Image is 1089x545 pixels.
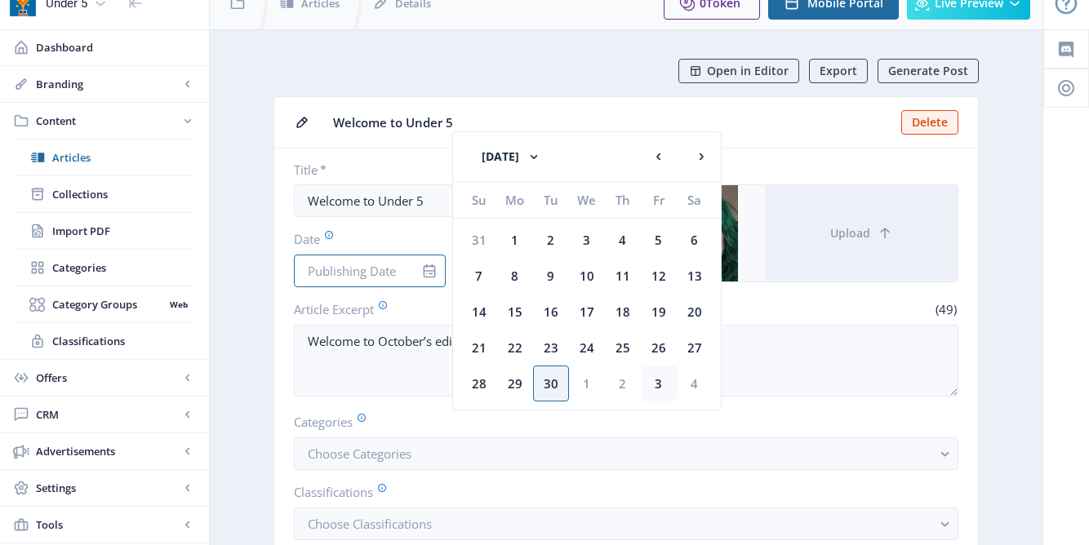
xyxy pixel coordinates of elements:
div: 30 [533,366,569,401]
span: (49) [933,301,958,317]
div: We [569,182,605,218]
span: Dashboard [36,39,196,55]
div: 21 [461,330,497,366]
span: Branding [36,76,180,92]
a: Classifications [16,323,193,359]
div: Mo [497,182,533,218]
div: Fr [641,182,677,218]
div: 3 [641,366,677,401]
a: Categories [16,250,193,286]
div: 1 [569,366,605,401]
div: 24 [569,330,605,366]
div: 19 [641,294,677,330]
a: Category GroupsWeb [16,286,193,322]
div: 13 [677,258,713,294]
span: Category Groups [52,296,164,312]
span: Choose Categories [308,445,411,462]
div: 28 [461,366,497,401]
div: 9 [533,258,569,294]
div: 14 [461,294,497,330]
div: 6 [677,222,713,258]
span: Categories [52,259,193,276]
div: 17 [569,294,605,330]
label: Image [636,162,945,178]
span: Offers [36,370,180,386]
span: Open in Editor [707,64,789,78]
span: Settings [36,480,180,496]
span: Advertisements [36,443,180,459]
button: Upload [765,185,958,281]
div: 10 [569,258,605,294]
div: 3 [569,222,605,258]
div: Sa [677,182,713,218]
span: Content [36,113,180,129]
div: Su [461,182,497,218]
span: Import PDF [52,223,193,239]
button: Export [809,59,868,83]
a: Import PDF [16,213,193,249]
button: Open in Editor [678,59,799,83]
label: Classifications [294,483,945,501]
input: Type Article Title ... [294,184,616,217]
div: 25 [605,330,641,366]
div: 23 [533,330,569,366]
button: Choose Categories [294,437,958,470]
input: Publishing Date [294,255,446,287]
span: Collections [52,186,193,202]
div: 4 [605,222,641,258]
div: 12 [641,258,677,294]
div: 4 [677,366,713,401]
div: 7 [461,258,497,294]
div: 2 [533,222,569,258]
div: Tu [533,182,569,218]
label: Categories [294,413,945,431]
div: 26 [641,330,677,366]
div: 16 [533,294,569,330]
div: 15 [497,294,533,330]
button: [DATE] [466,140,558,173]
span: Articles [52,149,193,166]
button: Generate Post [878,59,979,83]
label: Date [294,230,433,248]
label: Title [294,162,449,178]
div: 2 [605,366,641,401]
label: Article Excerpt [294,300,620,318]
div: Th [605,182,641,218]
span: Upload [830,227,870,240]
span: CRM [36,406,180,423]
div: 5 [641,222,677,258]
div: 22 [497,330,533,366]
a: Collections [16,176,193,212]
span: Welcome to Under 5 [333,114,891,131]
span: Generate Post [888,64,968,78]
span: Tools [36,516,180,533]
nb-badge: Web [164,296,193,312]
div: 20 [677,294,713,330]
div: 29 [497,366,533,401]
span: Export [820,64,857,78]
div: 31 [461,222,497,258]
div: 1 [497,222,533,258]
nb-icon: info [421,263,438,279]
div: 11 [605,258,641,294]
div: 8 [497,258,533,294]
div: 27 [677,330,713,366]
a: Articles [16,140,193,175]
button: Delete [901,110,958,135]
div: 18 [605,294,641,330]
span: Classifications [52,333,193,349]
